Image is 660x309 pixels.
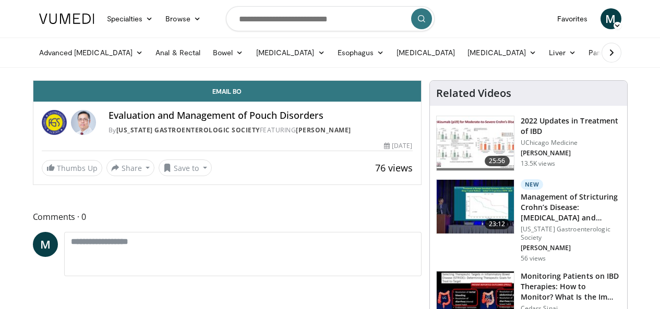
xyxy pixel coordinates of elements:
[461,42,543,63] a: [MEDICAL_DATA]
[250,42,331,63] a: [MEDICAL_DATA]
[543,42,582,63] a: Liver
[42,110,67,135] img: Florida Gastroenterologic Society
[521,244,621,252] p: [PERSON_NAME]
[106,159,155,176] button: Share
[436,179,621,263] a: 23:12 New Management of Stricturing Crohn’s Disease: [MEDICAL_DATA] and Surgical O… [US_STATE] Ga...
[521,116,621,137] h3: 2022 Updates in Treatment of IBD
[485,219,510,229] span: 23:12
[521,149,621,157] p: [PERSON_NAME]
[331,42,391,63] a: Esophagus
[485,156,510,166] span: 25:56
[42,160,102,176] a: Thumbs Up
[226,6,435,31] input: Search topics, interventions
[521,179,544,190] p: New
[149,42,207,63] a: Anal & Rectal
[521,225,621,242] p: [US_STATE] Gastroenterologic Society
[39,14,94,24] img: VuMedi Logo
[521,254,546,263] p: 56 views
[436,87,511,100] h4: Related Videos
[33,210,422,224] span: Comments 0
[33,42,150,63] a: Advanced [MEDICAL_DATA]
[390,42,461,63] a: [MEDICAL_DATA]
[71,110,96,135] img: Avatar
[437,116,514,170] img: 9393c547-9b5d-4ed4-b79d-9c9e6c9be491.150x105_q85_crop-smart_upscale.jpg
[109,110,413,121] h4: Evaluation and Management of Pouch Disorders
[551,8,594,29] a: Favorites
[521,159,555,168] p: 13.5K views
[384,141,412,151] div: [DATE]
[207,42,249,63] a: Bowel
[521,139,621,147] p: UChicago Medicine
[116,126,260,134] a: [US_STATE] Gastroenterologic Society
[296,126,351,134] a: [PERSON_NAME]
[436,116,621,171] a: 25:56 2022 Updates in Treatment of IBD UChicago Medicine [PERSON_NAME] 13.5K views
[109,126,413,135] div: By FEATURING
[521,271,621,302] h3: Monitoring Patients on IBD Therapies: How to Monitor? What Is the Im…
[375,162,413,174] span: 76 views
[437,180,514,234] img: 027cae8e-a3d5-41b5-8a28-2681fdfa7048.150x105_q85_crop-smart_upscale.jpg
[101,8,160,29] a: Specialties
[33,232,58,257] a: M
[159,159,212,176] button: Save to
[33,81,421,102] a: Email Bo
[601,8,621,29] a: M
[159,8,207,29] a: Browse
[521,192,621,223] h3: Management of Stricturing Crohn’s Disease: [MEDICAL_DATA] and Surgical O…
